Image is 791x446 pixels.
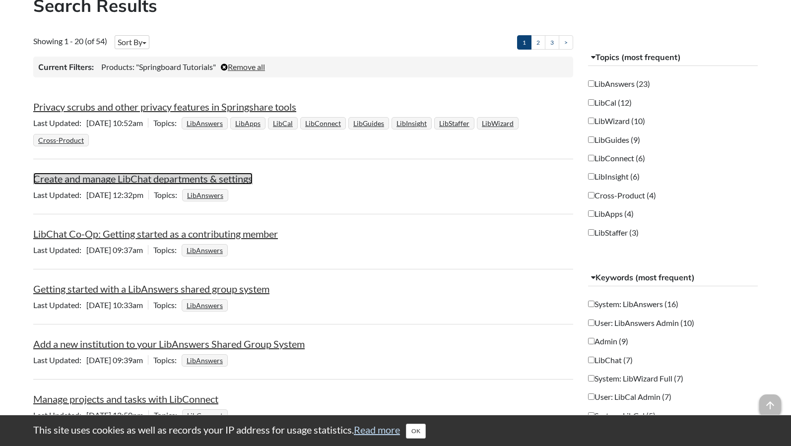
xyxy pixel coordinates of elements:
span: Topics [153,300,182,310]
input: Admin (9) [588,338,594,344]
a: LibChat Co-Op: Getting started as a contributing member [33,228,278,240]
input: LibApps (4) [588,210,594,217]
span: [DATE] 12:32pm [33,190,148,199]
span: Last Updated [33,118,86,127]
span: [DATE] 10:52am [33,118,148,127]
span: Topics [153,245,182,255]
ul: Topics [182,410,230,420]
span: [DATE] 10:33am [33,300,148,310]
a: Manage projects and tasks with LibConnect [33,393,218,405]
a: Add a new institution to your LibAnswers Shared Group System [33,338,305,350]
label: System: LibAnswers (16) [588,299,678,310]
span: Topics [154,410,182,420]
label: User: LibCal Admin (7) [588,391,671,402]
span: Showing 1 - 20 (of 54) [33,36,107,46]
ul: Pagination of search results [517,35,573,50]
label: Admin (9) [588,336,628,347]
label: LibApps (4) [588,208,634,219]
input: LibGuides (9) [588,136,594,143]
a: LibAnswers [185,116,224,130]
label: System: LibCal (5) [588,410,656,421]
label: LibChat (7) [588,355,633,366]
label: LibInsight (6) [588,171,640,182]
input: LibAnswers (23) [588,80,594,87]
input: User: LibAnswers Admin (10) [588,319,594,326]
a: 2 [531,35,545,50]
a: Getting started with a LibAnswers shared group system [33,283,269,295]
label: User: LibAnswers Admin (10) [588,318,694,328]
input: LibStaffer (3) [588,229,594,236]
a: LibAnswers [186,188,225,202]
a: Cross-Product [37,133,85,147]
input: LibInsight (6) [588,173,594,180]
input: LibConnect (6) [588,155,594,161]
span: [DATE] 09:37am [33,245,148,255]
span: Last Updated [33,355,86,365]
span: Last Updated [33,300,86,310]
a: 3 [545,35,559,50]
a: Read more [354,424,400,436]
input: LibWizard (10) [588,118,594,124]
a: LibApps [234,116,262,130]
button: Keywords (most frequent) [588,269,758,287]
a: 1 [517,35,531,50]
label: LibWizard (10) [588,116,645,127]
label: LibCal (12) [588,97,632,108]
span: [DATE] 12:50pm [33,410,148,420]
span: Products: [101,62,134,71]
a: Privacy scrubs and other privacy features in Springshare tools [33,101,296,113]
span: Topics [154,190,182,199]
a: LibInsight [395,116,428,130]
span: Last Updated [33,410,86,420]
a: LibWizard [480,116,515,130]
a: LibStaffer [438,116,471,130]
a: > [559,35,573,50]
input: System: LibAnswers (16) [588,301,594,307]
span: Last Updated [33,245,86,255]
span: "Springboard Tutorials" [136,62,216,71]
input: Cross-Product (4) [588,192,594,198]
input: System: LibCal (5) [588,412,594,419]
label: LibConnect (6) [588,153,645,164]
a: LibGuides [352,116,386,130]
a: LibAnswers [185,243,224,257]
h3: Current Filters [38,62,94,72]
ul: Topics [182,190,231,199]
span: arrow_upward [759,394,781,416]
span: Topics [153,355,182,365]
label: System: LibWizard Full (7) [588,373,683,384]
a: Remove all [221,62,265,71]
ul: Topics [182,245,230,255]
label: Cross-Product (4) [588,190,656,201]
ul: Topics [33,118,521,144]
button: Topics (most frequent) [588,49,758,66]
a: Create and manage LibChat departments & settings [33,173,253,185]
span: Last Updated [33,190,86,199]
label: LibStaffer (3) [588,227,639,238]
ul: Topics [182,355,230,365]
a: LibConnect [186,408,224,423]
label: LibAnswers (23) [588,78,650,89]
a: LibAnswers [185,298,224,313]
button: Sort By [115,35,149,49]
input: System: LibWizard Full (7) [588,375,594,382]
input: LibCal (12) [588,99,594,106]
a: LibCal [271,116,294,130]
div: This site uses cookies as well as records your IP address for usage statistics. [23,423,768,439]
label: LibGuides (9) [588,134,640,145]
span: [DATE] 09:39am [33,355,148,365]
a: LibConnect [304,116,342,130]
ul: Topics [182,300,230,310]
input: User: LibCal Admin (7) [588,393,594,400]
span: Topics [153,118,182,127]
a: arrow_upward [759,395,781,407]
a: LibAnswers [185,353,224,368]
button: Close [406,424,426,439]
input: LibChat (7) [588,357,594,363]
